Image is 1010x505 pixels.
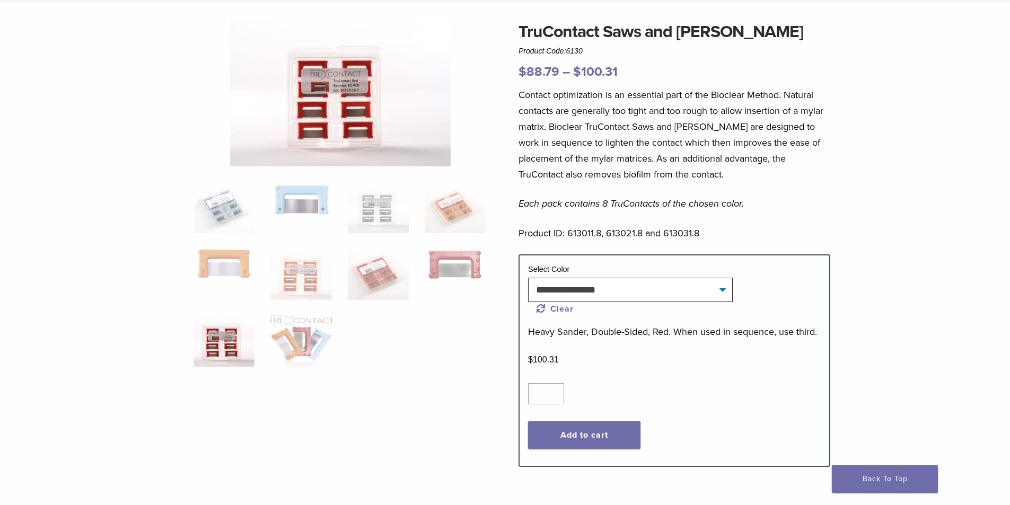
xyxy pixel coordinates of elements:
a: Clear [537,304,574,314]
img: TruContact-Blue-2-324x324.jpg [194,180,254,233]
img: TruContact Saws and Sanders - Image 4 [425,180,486,233]
p: Contact optimization is an essential part of the Bioclear Method. Natural contacts are generally ... [519,87,830,182]
img: TruContact Saws and Sanders - Image 6 [270,247,331,300]
em: Each pack contains 8 TruContacts of the chosen color. [519,198,744,209]
span: – [563,64,570,79]
span: $ [528,355,533,364]
img: TruContact Saws and Sanders - Image 8 [425,247,486,282]
img: TruContact Saws and Sanders - Image 3 [348,180,409,233]
p: Product ID: 613011.8, 613021.8 and 613031.8 [519,225,830,241]
img: TruContact Saws and Sanders - Image 10 [270,314,331,367]
bdi: 88.79 [519,64,559,79]
img: TruContact Saws and Sanders - Image 9 [194,314,254,367]
span: 6130 [566,47,583,55]
img: TruContact Saws and Sanders - Image 9 [230,19,451,166]
img: TruContact Saws and Sanders - Image 5 [194,247,254,280]
span: $ [519,64,526,79]
bdi: 100.31 [573,64,618,79]
span: $ [573,64,581,79]
img: TruContact Saws and Sanders - Image 2 [270,180,331,218]
a: Back To Top [832,465,938,493]
p: Heavy Sander, Double-Sided, Red. When used in sequence, use third. [528,324,821,340]
label: Select Color [528,265,569,273]
img: TruContact Saws and Sanders - Image 7 [348,247,409,300]
h1: TruContact Saws and [PERSON_NAME] [519,19,830,45]
button: Add to cart [528,421,640,449]
bdi: 100.31 [528,355,559,364]
span: Product Code: [519,47,583,55]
